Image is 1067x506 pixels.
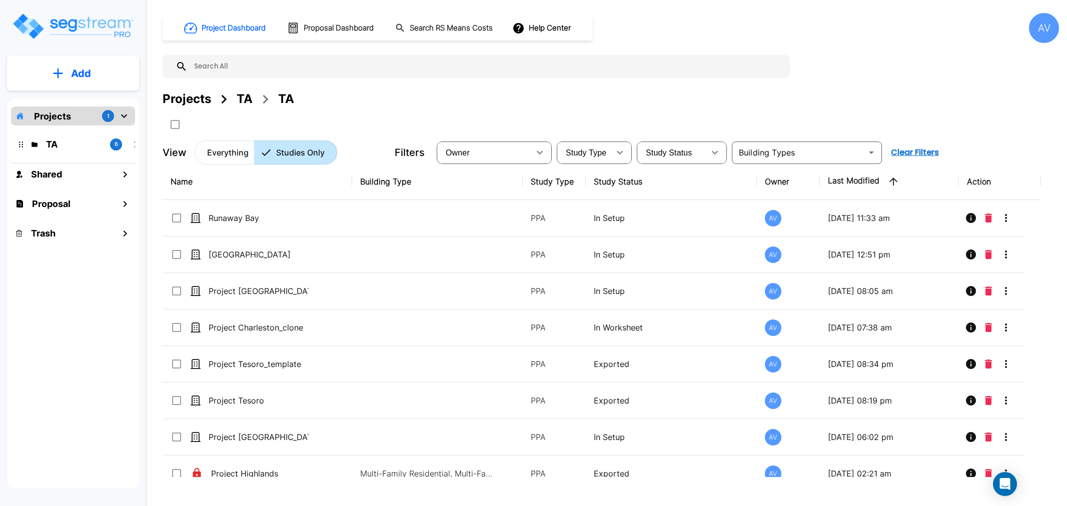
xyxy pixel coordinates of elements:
h1: Proposal Dashboard [304,22,374,34]
p: 1 [107,112,110,120]
button: Add [7,59,139,88]
div: Open Intercom Messenger [993,472,1017,496]
th: Study Status [586,163,756,200]
h1: Proposal [32,197,71,210]
div: TA [278,90,294,108]
p: Project Charleston_clone [209,321,309,333]
input: Search All [188,55,785,78]
p: [DATE] 08:05 am [828,285,951,297]
p: Filters [395,145,425,160]
th: Building Type [352,163,523,200]
p: PPA [531,321,578,333]
button: More-Options [996,390,1016,410]
h1: Shared [31,167,62,181]
p: [DATE] 07:38 am [828,321,951,333]
div: TA [237,90,253,108]
button: Info [961,208,981,228]
div: AV [765,283,781,299]
p: In Setup [594,248,748,260]
button: Info [961,281,981,301]
p: Everything [207,146,249,158]
div: AV [1029,13,1059,43]
button: More-Options [996,317,1016,337]
p: PPA [531,431,578,443]
p: Project [GEOGRAPHIC_DATA] [209,431,309,443]
div: AV [765,465,781,482]
h1: Trash [31,226,56,240]
th: Owner [757,163,820,200]
p: PPA [531,248,578,260]
p: PPA [531,212,578,224]
p: In Setup [594,431,748,443]
p: [GEOGRAPHIC_DATA] [209,248,309,260]
button: More-Options [996,463,1016,483]
div: Select [439,138,530,166]
input: Building Types [735,145,862,159]
button: Info [961,463,981,483]
button: More-Options [996,354,1016,374]
span: Study Status [646,148,692,157]
button: Delete [981,463,996,483]
button: More-Options [996,427,1016,447]
button: Clear Filters [887,142,943,162]
p: [DATE] 11:33 am [828,212,951,224]
p: PPA [531,394,578,406]
button: Delete [981,317,996,337]
p: Exported [594,394,748,406]
div: Platform [195,140,337,164]
button: Delete [981,208,996,228]
div: Projects [163,90,211,108]
span: Study Type [566,148,606,157]
button: Proposal Dashboard [283,17,379,38]
th: Study Type [523,163,586,200]
p: 6 [115,140,118,148]
p: PPA [531,467,578,479]
button: Open [864,145,878,159]
button: More-Options [996,244,1016,264]
p: Project Tesoro [209,394,309,406]
div: AV [765,356,781,372]
p: Runaway Bay [209,212,309,224]
p: In Setup [594,212,748,224]
div: AV [765,210,781,226]
p: [DATE] 12:51 pm [828,248,951,260]
span: Owner [446,148,470,157]
p: Project Tesoro_template [209,358,309,370]
button: Everything [195,140,255,164]
p: In Setup [594,285,748,297]
button: SelectAll [165,114,185,134]
p: Project Highlands [211,467,311,479]
button: Help Center [510,18,575,37]
button: Search RS Means Costs [391,18,498,38]
p: [DATE] 02:21 am [828,467,951,479]
button: Info [961,390,981,410]
th: Action [959,163,1041,200]
div: Select [559,138,610,166]
p: [DATE] 06:02 pm [828,431,951,443]
button: Delete [981,244,996,264]
div: AV [765,246,781,263]
div: AV [765,319,781,336]
button: Info [961,244,981,264]
button: Studies Only [254,140,337,164]
p: PPA [531,358,578,370]
p: Projects [34,109,71,123]
button: More-Options [996,281,1016,301]
div: AV [765,392,781,409]
button: Delete [981,281,996,301]
p: Multi-Family Residential, Multi-Family Residential Site, Multi-Family Residential, Multi-Family R... [360,467,495,479]
p: PPA [531,285,578,297]
p: [DATE] 08:19 pm [828,394,951,406]
th: Name [163,163,352,200]
p: TA [46,137,102,151]
h1: Project Dashboard [202,22,266,34]
button: More-Options [996,208,1016,228]
p: View [163,145,187,160]
button: Project Dashboard [180,17,271,39]
p: Project [GEOGRAPHIC_DATA] [209,285,309,297]
p: [DATE] 08:34 pm [828,358,951,370]
button: Info [961,427,981,447]
h1: Search RS Means Costs [410,22,493,34]
button: Info [961,354,981,374]
div: Select [639,138,705,166]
